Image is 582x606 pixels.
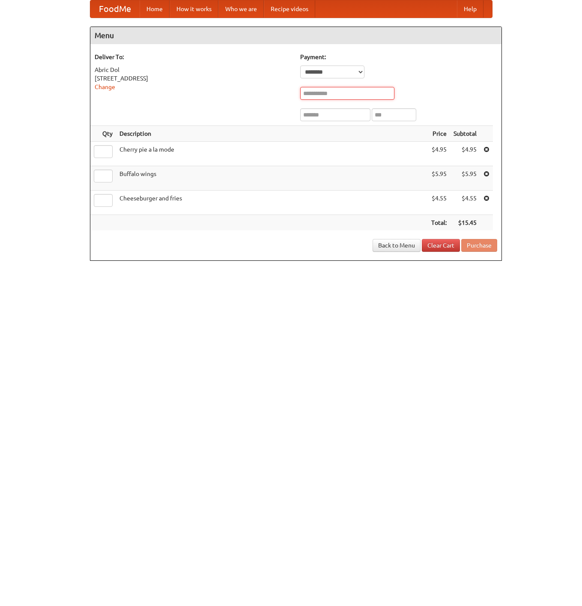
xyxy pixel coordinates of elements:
[373,239,421,252] a: Back to Menu
[450,215,480,231] th: $15.45
[90,0,140,18] a: FoodMe
[170,0,218,18] a: How it works
[461,239,497,252] button: Purchase
[95,53,292,61] h5: Deliver To:
[450,166,480,191] td: $5.95
[457,0,484,18] a: Help
[422,239,460,252] a: Clear Cart
[95,74,292,83] div: [STREET_ADDRESS]
[428,191,450,215] td: $4.55
[116,126,428,142] th: Description
[140,0,170,18] a: Home
[90,126,116,142] th: Qty
[450,126,480,142] th: Subtotal
[116,166,428,191] td: Buffalo wings
[428,142,450,166] td: $4.95
[264,0,315,18] a: Recipe videos
[95,66,292,74] div: Abric Dol
[116,191,428,215] td: Cheeseburger and fries
[300,53,497,61] h5: Payment:
[450,142,480,166] td: $4.95
[428,215,450,231] th: Total:
[450,191,480,215] td: $4.55
[218,0,264,18] a: Who we are
[428,126,450,142] th: Price
[90,27,501,44] h4: Menu
[95,84,115,90] a: Change
[428,166,450,191] td: $5.95
[116,142,428,166] td: Cherry pie a la mode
